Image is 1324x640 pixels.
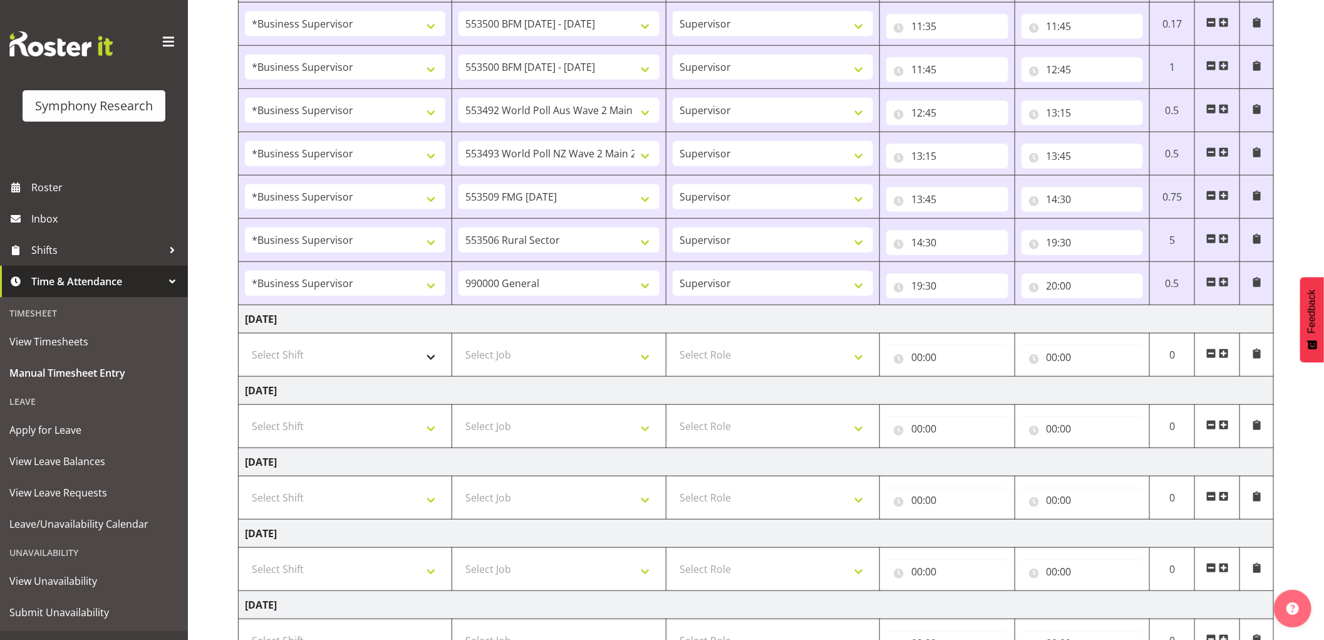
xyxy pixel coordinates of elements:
[1150,176,1195,219] td: 0.75
[31,241,163,260] span: Shifts
[886,416,1008,441] input: Click to select...
[886,488,1008,513] input: Click to select...
[3,300,185,326] div: Timesheet
[239,377,1274,405] td: [DATE]
[886,345,1008,370] input: Click to select...
[3,565,185,597] a: View Unavailability
[1021,345,1144,370] input: Click to select...
[1021,144,1144,169] input: Click to select...
[886,57,1008,82] input: Click to select...
[3,540,185,565] div: Unavailability
[1021,273,1144,298] input: Click to select...
[3,326,185,357] a: View Timesheets
[1150,3,1195,46] td: 0.17
[886,100,1008,125] input: Click to select...
[886,230,1008,255] input: Click to select...
[886,559,1008,584] input: Click to select...
[9,515,178,533] span: Leave/Unavailability Calendar
[886,144,1008,169] input: Click to select...
[1150,89,1195,132] td: 0.5
[1300,277,1324,362] button: Feedback - Show survey
[1021,187,1144,212] input: Click to select...
[1150,476,1195,520] td: 0
[1150,219,1195,262] td: 5
[1021,57,1144,82] input: Click to select...
[3,357,185,389] a: Manual Timesheet Entry
[9,332,178,351] span: View Timesheets
[9,364,178,382] span: Manual Timesheet Entry
[886,273,1008,298] input: Click to select...
[239,591,1274,619] td: [DATE]
[1306,290,1318,333] span: Feedback
[1150,333,1195,377] td: 0
[1150,46,1195,89] td: 1
[3,389,185,414] div: Leave
[3,414,185,446] a: Apply for Leave
[3,508,185,540] a: Leave/Unavailability Calendar
[1021,100,1144,125] input: Click to select...
[1150,405,1195,448] td: 0
[1150,132,1195,176] td: 0.5
[239,448,1274,476] td: [DATE]
[9,603,178,622] span: Submit Unavailability
[3,446,185,477] a: View Leave Balances
[9,452,178,471] span: View Leave Balances
[9,421,178,439] span: Apply for Leave
[1021,488,1144,513] input: Click to select...
[31,272,163,291] span: Time & Attendance
[9,483,178,502] span: View Leave Requests
[35,97,153,115] div: Symphony Research
[1021,559,1144,584] input: Click to select...
[1021,230,1144,255] input: Click to select...
[1286,602,1299,615] img: help-xxl-2.png
[9,572,178,590] span: View Unavailability
[886,14,1008,39] input: Click to select...
[1021,416,1144,441] input: Click to select...
[1150,262,1195,305] td: 0.5
[31,209,182,228] span: Inbox
[1150,548,1195,591] td: 0
[886,187,1008,212] input: Click to select...
[3,477,185,508] a: View Leave Requests
[9,31,113,56] img: Rosterit website logo
[31,178,182,197] span: Roster
[3,597,185,628] a: Submit Unavailability
[239,305,1274,333] td: [DATE]
[1021,14,1144,39] input: Click to select...
[239,520,1274,548] td: [DATE]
